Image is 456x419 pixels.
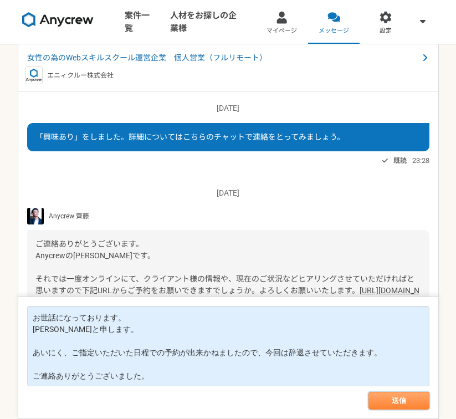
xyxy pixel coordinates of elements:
p: [DATE] [27,103,429,114]
span: メッセージ [319,27,349,35]
p: エニィクルー株式会社 [47,70,114,80]
span: マイページ [267,27,297,35]
img: 8DqYSo04kwAAAAASUVORK5CYII= [22,12,94,27]
span: ご連絡ありがとうございます。 Anycrewの[PERSON_NAME]です。 それでは一度オンラインにて、クライアント様の情報や、現在のご状況などヒアリングさせていただければと思いますので下記... [35,239,414,295]
img: S__5267474.jpg [27,208,44,224]
span: Anycrew 齊藤 [49,211,89,221]
img: logo_text_blue_01.png [25,67,43,84]
span: 設定 [380,27,392,35]
span: 既読 [393,154,407,167]
p: [DATE] [27,187,429,199]
span: 23:28 [412,155,429,166]
textarea: お世話になっております。 [PERSON_NAME]と申します。 あいにく、ご指定いただいた日程での予約が出来かねましたので、今回は辞退させていただきます。 ご連絡ありがとうございました。 [27,306,429,386]
span: 「興味あり」をしました。詳細についてはこちらのチャットで連絡をとってみましょう。 [35,132,345,141]
button: 送信 [368,392,429,410]
span: 女性の為のWebスキルスクール運営企業 個人営業（フルリモート） [27,52,415,64]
